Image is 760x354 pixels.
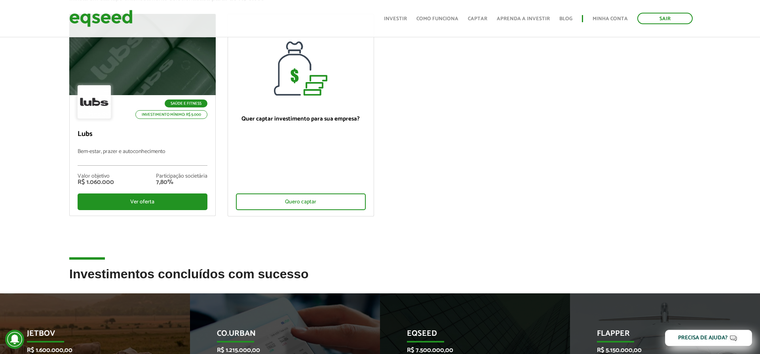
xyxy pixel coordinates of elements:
h2: Investimentos concluídos com sucesso [69,267,691,293]
p: R$ 7.500.000,00 [407,346,532,354]
a: Minha conta [593,16,628,21]
a: Captar [468,16,487,21]
a: Saúde e Fitness Investimento mínimo: R$ 5.000 Lubs Bem-estar, prazer e autoconhecimento Valor obj... [69,14,216,216]
p: JetBov [27,329,152,343]
p: Flapper [597,329,722,343]
div: Participação societária [156,174,207,179]
div: 7,80% [156,179,207,186]
p: R$ 1.600.000,00 [27,346,152,354]
p: R$ 5.150.000,00 [597,346,722,354]
p: Co.Urban [217,329,342,343]
p: Bem-estar, prazer e autoconhecimento [78,149,207,166]
div: Valor objetivo [78,174,114,179]
div: Quero captar [236,193,366,210]
a: Sair [637,13,693,24]
p: Investimento mínimo: R$ 5.000 [135,110,207,119]
div: R$ 1.060.000 [78,179,114,186]
img: EqSeed [69,8,133,29]
p: R$ 1.215.000,00 [217,346,342,354]
a: Aprenda a investir [497,16,550,21]
a: Investir [384,16,407,21]
p: Quer captar investimento para sua empresa? [236,115,366,122]
p: EqSeed [407,329,532,343]
p: Lubs [78,130,207,139]
a: Como funciona [416,16,458,21]
p: Saúde e Fitness [165,100,207,107]
a: Quer captar investimento para sua empresa? Quero captar [228,14,374,216]
a: Blog [559,16,572,21]
div: Ver oferta [78,193,207,210]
